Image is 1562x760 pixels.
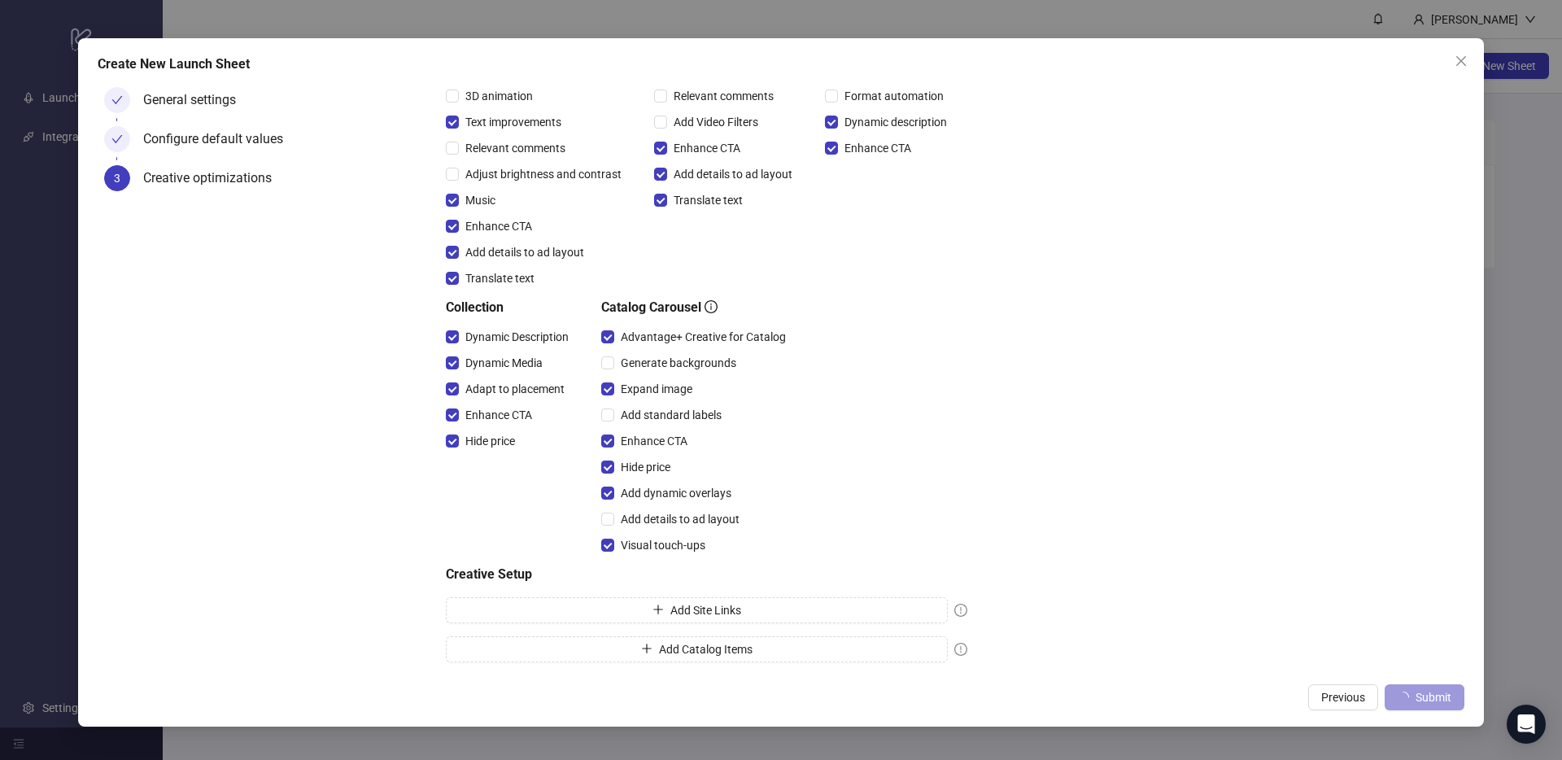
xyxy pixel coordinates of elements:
[111,133,123,145] span: check
[459,217,539,235] span: Enhance CTA
[954,604,967,617] span: exclamation-circle
[1416,691,1451,704] span: Submit
[459,432,521,450] span: Hide price
[111,94,123,106] span: check
[667,87,780,105] span: Relevant comments
[459,354,549,372] span: Dynamic Media
[459,380,571,398] span: Adapt to placement
[1507,705,1546,744] div: Open Intercom Messenger
[670,604,741,617] span: Add Site Links
[614,406,728,424] span: Add standard labels
[143,126,296,152] div: Configure default values
[459,139,572,157] span: Relevant comments
[614,536,712,554] span: Visual touch-ups
[459,191,502,209] span: Music
[641,643,652,654] span: plus
[614,354,743,372] span: Generate backgrounds
[838,87,950,105] span: Format automation
[143,165,285,191] div: Creative optimizations
[459,87,539,105] span: 3D animation
[652,604,664,615] span: plus
[446,597,948,623] button: Add Site Links
[1385,684,1464,710] button: Submit
[838,139,918,157] span: Enhance CTA
[459,113,568,131] span: Text improvements
[446,636,948,662] button: Add Catalog Items
[614,510,746,528] span: Add details to ad layout
[659,643,753,656] span: Add Catalog Items
[114,172,120,185] span: 3
[614,458,677,476] span: Hide price
[459,269,541,287] span: Translate text
[1395,689,1411,705] span: loading
[446,565,967,584] h5: Creative Setup
[1308,684,1378,710] button: Previous
[98,55,1464,74] div: Create New Launch Sheet
[446,298,575,317] h5: Collection
[143,87,249,113] div: General settings
[1448,48,1474,74] button: Close
[459,328,575,346] span: Dynamic Description
[667,191,749,209] span: Translate text
[459,243,591,261] span: Add details to ad layout
[601,298,792,317] h5: Catalog Carousel
[838,113,953,131] span: Dynamic description
[614,432,694,450] span: Enhance CTA
[459,406,539,424] span: Enhance CTA
[614,484,738,502] span: Add dynamic overlays
[1321,691,1365,704] span: Previous
[667,165,799,183] span: Add details to ad layout
[705,300,718,313] span: info-circle
[614,328,792,346] span: Advantage+ Creative for Catalog
[667,139,747,157] span: Enhance CTA
[954,643,967,656] span: exclamation-circle
[1455,55,1468,68] span: close
[459,165,628,183] span: Adjust brightness and contrast
[667,113,765,131] span: Add Video Filters
[614,380,699,398] span: Expand image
